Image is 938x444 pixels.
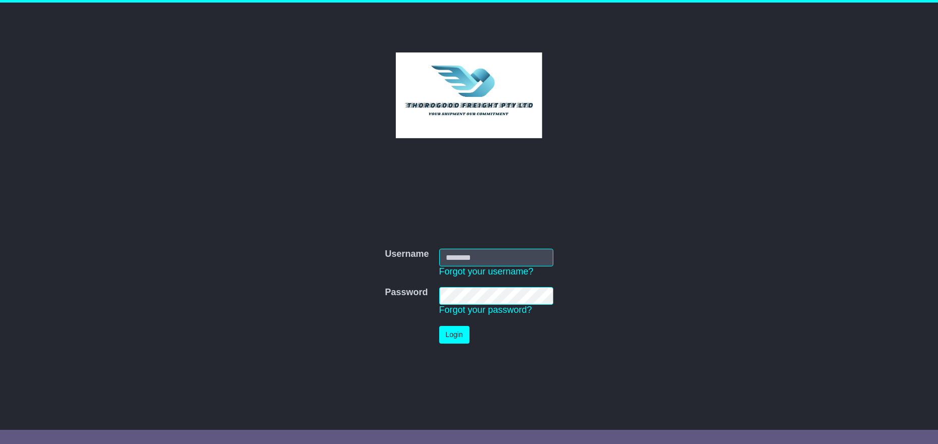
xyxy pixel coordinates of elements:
[439,305,532,315] a: Forgot your password?
[439,326,470,344] button: Login
[385,249,429,260] label: Username
[439,266,534,276] a: Forgot your username?
[396,52,543,138] img: Thorogood Freight Pty Ltd
[385,287,428,298] label: Password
